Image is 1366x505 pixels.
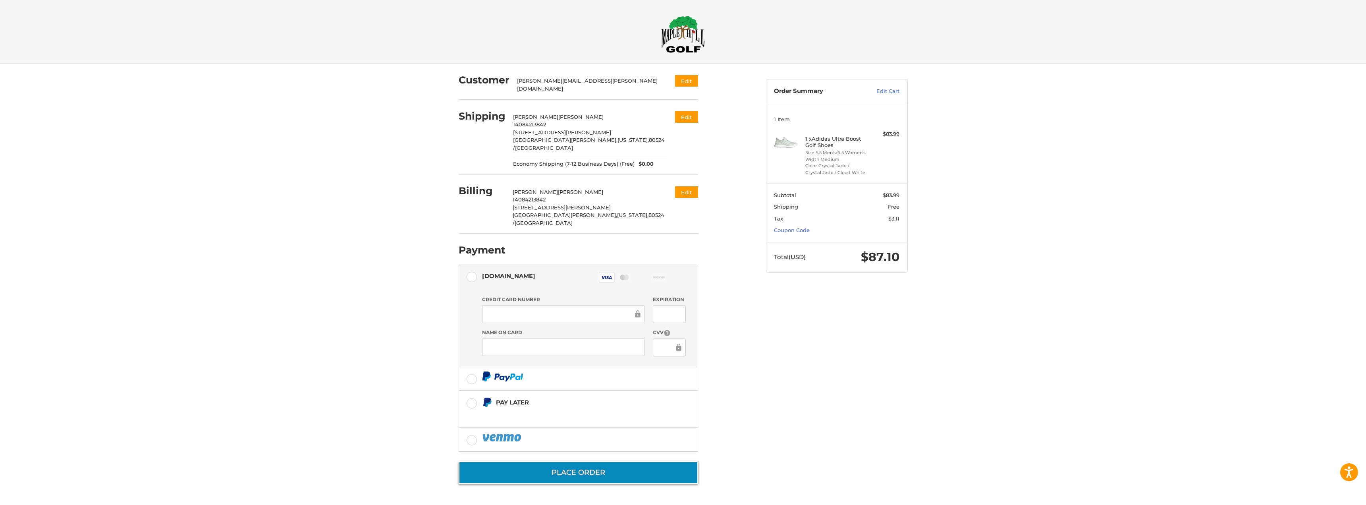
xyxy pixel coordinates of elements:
span: [PERSON_NAME] [513,189,558,195]
div: [PERSON_NAME][EMAIL_ADDRESS][PERSON_NAME][DOMAIN_NAME] [517,77,660,93]
button: Edit [675,186,698,198]
h2: Payment [459,244,505,256]
li: Color Crystal Jade / Crystal Jade / Cloud White [805,163,866,176]
span: [PERSON_NAME] [558,189,603,195]
div: [DOMAIN_NAME] [482,269,535,282]
img: PayPal icon [482,433,523,443]
span: Shipping [774,203,798,210]
li: Width Medium [805,156,866,163]
img: Pay Later icon [482,397,492,407]
span: 14084213842 [513,121,546,128]
label: Expiration [653,296,686,303]
span: $3.11 [888,215,899,222]
h3: Order Summary [774,87,859,95]
iframe: Google Customer Reviews [1300,484,1366,505]
span: Free [888,203,899,210]
label: CVV [653,329,686,337]
span: [GEOGRAPHIC_DATA][PERSON_NAME], [513,137,617,143]
img: Maple Hill Golf [661,15,705,53]
span: Tax [774,215,783,222]
button: Edit [675,75,698,87]
span: $0.00 [635,160,654,168]
span: Subtotal [774,192,796,198]
span: [US_STATE], [617,212,648,218]
label: Name on Card [482,329,645,336]
h2: Billing [459,185,505,197]
span: [GEOGRAPHIC_DATA] [515,145,573,151]
button: Place Order [459,461,698,484]
h2: Customer [459,74,509,86]
span: [STREET_ADDRESS][PERSON_NAME] [513,129,611,135]
button: Edit [675,111,698,123]
li: Size 5.5 Men's/6.5 Women's [805,149,866,156]
span: Economy Shipping (7-12 Business Days) (Free) [513,160,635,168]
a: Edit Cart [859,87,899,95]
div: $83.99 [868,130,899,138]
span: [GEOGRAPHIC_DATA] [515,220,573,226]
h2: Shipping [459,110,505,122]
span: Total (USD) [774,253,806,261]
span: [US_STATE], [617,137,649,143]
span: 80524 / [513,137,665,151]
span: [GEOGRAPHIC_DATA][PERSON_NAME], [513,212,617,218]
h3: 1 Item [774,116,899,122]
a: Coupon Code [774,227,810,233]
span: [STREET_ADDRESS][PERSON_NAME] [513,204,611,211]
iframe: PayPal Message 1 [482,410,648,418]
span: [PERSON_NAME] [513,114,558,120]
label: Credit Card Number [482,296,645,303]
span: 80524 / [513,212,664,226]
img: PayPal icon [482,371,523,381]
span: $87.10 [861,250,899,264]
div: Pay Later [496,396,648,409]
h4: 1 x Adidas Ultra Boost Golf Shoes [805,135,866,149]
span: 14084213842 [513,196,546,203]
span: [PERSON_NAME] [558,114,604,120]
span: $83.99 [883,192,899,198]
